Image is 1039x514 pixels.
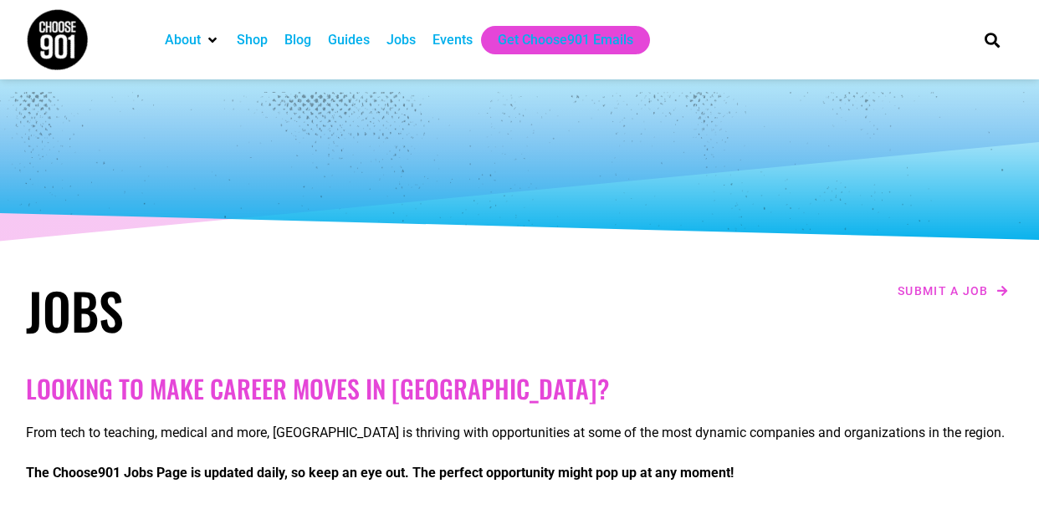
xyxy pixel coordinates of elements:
[893,280,1013,302] a: Submit a job
[979,26,1006,53] div: Search
[165,30,201,50] a: About
[156,26,228,54] div: About
[432,30,473,50] a: Events
[386,30,416,50] a: Jobs
[898,285,989,297] span: Submit a job
[237,30,268,50] a: Shop
[156,26,956,54] nav: Main nav
[284,30,311,50] a: Blog
[26,465,734,481] strong: The Choose901 Jobs Page is updated daily, so keep an eye out. The perfect opportunity might pop u...
[498,30,633,50] a: Get Choose901 Emails
[26,423,1013,443] p: From tech to teaching, medical and more, [GEOGRAPHIC_DATA] is thriving with opportunities at some...
[26,280,511,340] h1: Jobs
[26,374,1013,404] h2: Looking to make career moves in [GEOGRAPHIC_DATA]?
[328,30,370,50] a: Guides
